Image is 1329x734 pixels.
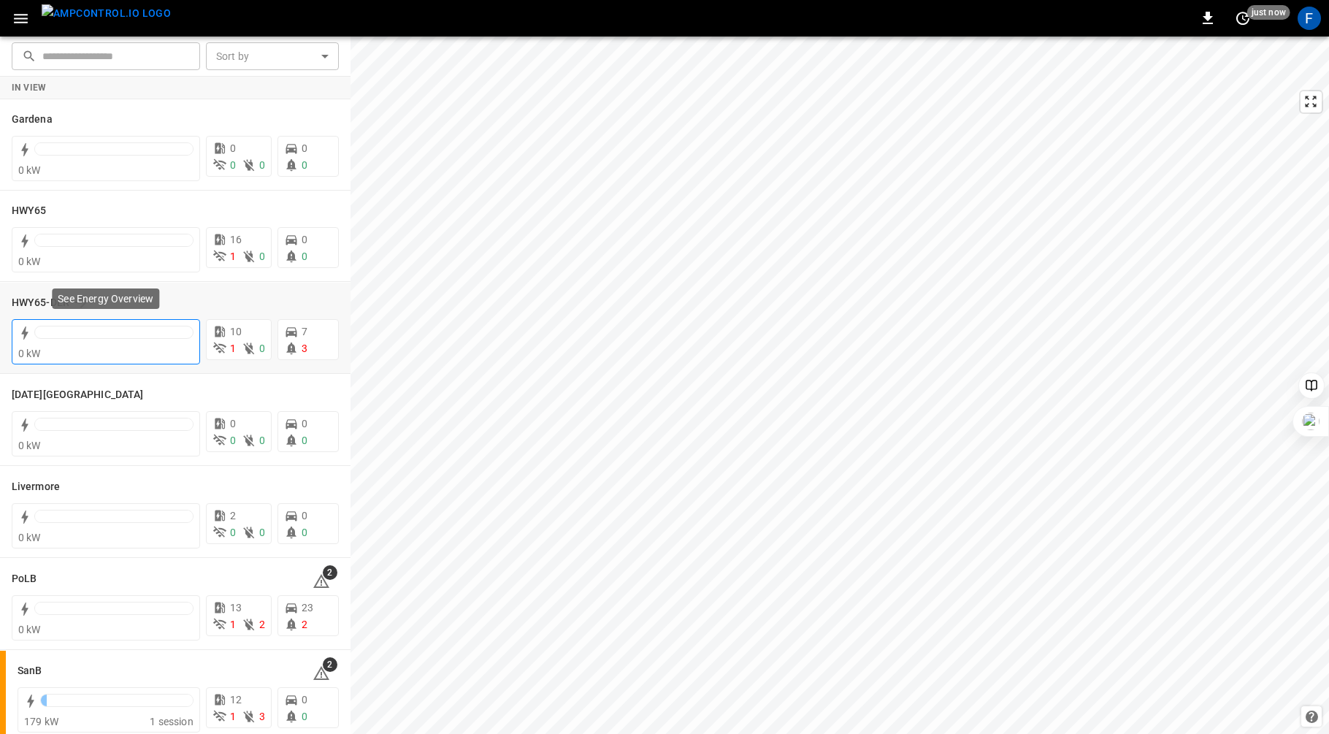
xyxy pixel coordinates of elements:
span: 12 [230,694,242,706]
span: 0 [302,694,307,706]
div: profile-icon [1298,7,1321,30]
span: 23 [302,602,313,613]
strong: In View [12,83,47,93]
h6: Gardena [12,112,53,128]
span: 0 [259,527,265,538]
span: 0 [302,159,307,171]
span: 0 [230,527,236,538]
span: 1 [230,711,236,722]
span: 3 [259,711,265,722]
span: 2 [302,619,307,630]
h6: PoLB [12,571,37,587]
span: 10 [230,326,242,337]
span: 0 [302,251,307,262]
span: 1 session [150,716,193,727]
img: ampcontrol.io logo [42,4,171,23]
span: 16 [230,234,242,245]
span: 1 [230,251,236,262]
canvas: Map [351,37,1329,734]
span: 0 [302,418,307,429]
button: set refresh interval [1231,7,1255,30]
span: 2 [323,565,337,580]
span: 0 [259,435,265,446]
h6: Livermore [12,479,60,495]
span: 179 kW [24,716,58,727]
span: 3 [302,343,307,354]
span: 0 kW [18,624,41,635]
span: just now [1247,5,1290,20]
span: 0 [302,435,307,446]
span: 0 kW [18,440,41,451]
h6: HWY65 [12,203,47,219]
span: 0 [302,711,307,722]
span: 0 kW [18,532,41,543]
p: See Energy Overview [58,291,153,306]
span: 0 [230,418,236,429]
h6: Karma Center [12,387,143,403]
h6: HWY65-DER [12,295,69,311]
span: 0 kW [18,164,41,176]
span: 1 [230,619,236,630]
span: 0 [259,343,265,354]
span: 0 [302,142,307,154]
h6: SanB [18,663,42,679]
span: 0 [230,142,236,154]
span: 0 [259,159,265,171]
span: 1 [230,343,236,354]
span: 0 [259,251,265,262]
span: 0 [230,435,236,446]
span: 13 [230,602,242,613]
span: 2 [323,657,337,672]
span: 0 [302,510,307,521]
span: 0 [230,159,236,171]
span: 0 kW [18,348,41,359]
span: 7 [302,326,307,337]
span: 2 [230,510,236,521]
span: 0 [302,527,307,538]
span: 0 [302,234,307,245]
span: 2 [259,619,265,630]
span: 0 kW [18,256,41,267]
